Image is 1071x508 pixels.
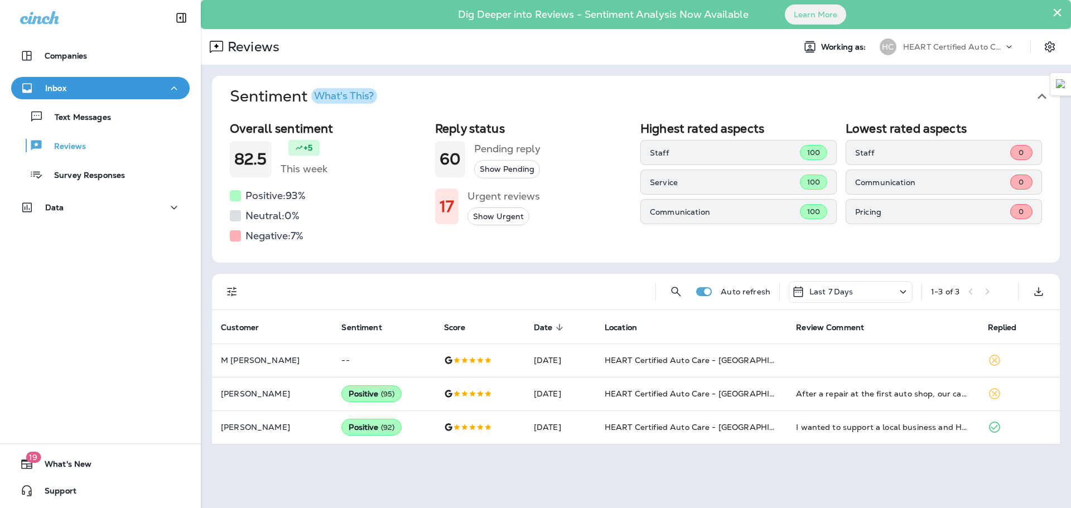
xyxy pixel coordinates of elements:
span: Replied [988,323,1017,332]
div: SentimentWhat's This? [212,117,1060,263]
span: 19 [26,452,41,463]
span: Customer [221,323,259,332]
span: HEART Certified Auto Care - [GEOGRAPHIC_DATA] [605,355,805,365]
h1: 60 [440,150,461,168]
p: Survey Responses [43,171,125,181]
span: 100 [807,148,820,157]
h5: Negative: 7 % [245,227,303,245]
button: Support [11,480,190,502]
span: Customer [221,322,273,332]
p: Staff [855,148,1010,157]
button: Show Urgent [467,207,529,226]
p: Service [650,178,800,187]
p: HEART Certified Auto Care [903,42,1004,51]
span: Location [605,322,652,332]
p: Inbox [45,84,66,93]
h1: 17 [440,197,454,216]
span: Score [444,323,466,332]
button: Show Pending [474,160,540,178]
p: Auto refresh [721,287,770,296]
h1: 82.5 [234,150,267,168]
span: Review Comment [796,322,879,332]
span: Replied [988,322,1031,332]
span: ( 95 ) [381,389,395,399]
button: Export as CSV [1027,280,1050,303]
button: Learn More [785,4,846,25]
button: Search Reviews [665,280,687,303]
span: ( 92 ) [381,423,395,432]
p: M [PERSON_NAME] [221,356,324,365]
div: What's This? [314,91,374,101]
span: Date [534,323,553,332]
button: What's This? [311,88,377,104]
button: Text Messages [11,105,190,128]
p: Reviews [223,38,279,55]
div: 1 - 3 of 3 [931,287,959,296]
p: Communication [650,207,800,216]
div: Positive [341,419,402,436]
div: After a repair at the first auto shop, our car developed additional problems, and we suspected th... [796,388,969,399]
p: [PERSON_NAME] [221,389,324,398]
span: What's New [33,459,91,473]
span: Review Comment [796,323,864,332]
button: Survey Responses [11,163,190,186]
div: I wanted to support a local business and Heart Certified Auto Care in Evanston came highly recomm... [796,422,969,433]
span: 0 [1019,177,1024,187]
div: HC [880,38,896,55]
td: -- [332,343,435,377]
p: Companies [45,51,87,60]
button: Filters [221,280,243,303]
button: Inbox [11,77,190,99]
p: Staff [650,148,800,157]
p: Communication [855,178,1010,187]
p: Pricing [855,207,1010,216]
div: Positive [341,385,402,402]
span: Sentiment [341,323,382,332]
span: Sentiment [341,322,396,332]
button: Companies [11,45,190,67]
p: +5 [303,142,312,153]
h2: Reply status [435,122,631,136]
span: Score [444,322,480,332]
button: Reviews [11,134,190,157]
button: Settings [1040,37,1060,57]
button: Collapse Sidebar [166,7,197,29]
h5: This week [281,160,327,178]
p: Data [45,203,64,212]
span: Location [605,323,637,332]
span: Date [534,322,567,332]
p: Last 7 Days [809,287,853,296]
button: Data [11,196,190,219]
h1: Sentiment [230,87,377,106]
span: 0 [1019,207,1024,216]
p: [PERSON_NAME] [221,423,324,432]
span: Working as: [821,42,869,52]
button: 19What's New [11,453,190,475]
h5: Positive: 93 % [245,187,306,205]
h2: Lowest rated aspects [846,122,1042,136]
span: HEART Certified Auto Care - [GEOGRAPHIC_DATA] [605,422,805,432]
p: Text Messages [44,113,111,123]
span: 100 [807,207,820,216]
td: [DATE] [525,377,596,410]
button: SentimentWhat's This? [221,76,1069,117]
td: [DATE] [525,410,596,444]
p: Dig Deeper into Reviews - Sentiment Analysis Now Available [426,13,781,16]
p: Reviews [43,142,86,152]
button: Close [1052,3,1063,21]
h5: Pending reply [474,140,541,158]
img: Detect Auto [1056,79,1066,89]
h5: Neutral: 0 % [245,207,300,225]
h5: Urgent reviews [467,187,540,205]
span: HEART Certified Auto Care - [GEOGRAPHIC_DATA] [605,389,805,399]
span: Support [33,486,76,500]
td: [DATE] [525,343,596,377]
span: 0 [1019,148,1024,157]
h2: Highest rated aspects [640,122,837,136]
h2: Overall sentiment [230,122,426,136]
span: 100 [807,177,820,187]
